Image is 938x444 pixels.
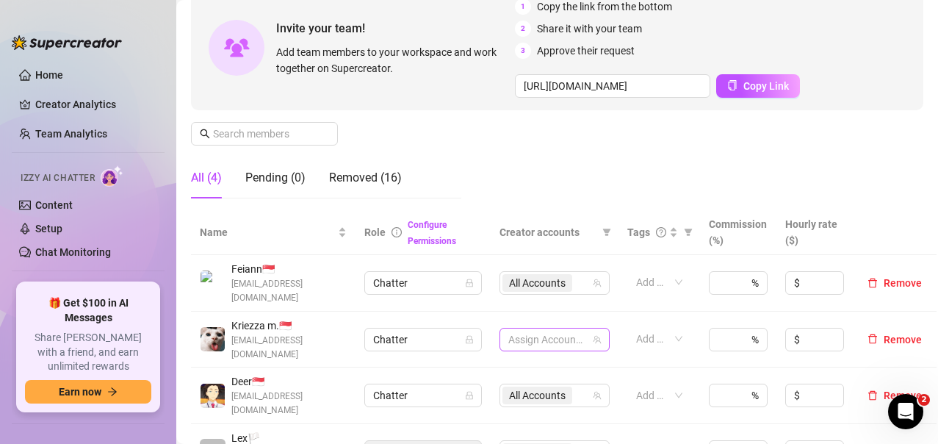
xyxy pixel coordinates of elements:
[465,335,474,344] span: lock
[656,227,666,237] span: question-circle
[201,271,225,295] img: Feiann
[593,391,602,400] span: team
[502,274,572,292] span: All Accounts
[329,169,402,187] div: Removed (16)
[35,93,153,116] a: Creator Analytics
[191,210,356,255] th: Name
[12,35,122,50] img: logo-BBDzfeDw.svg
[231,277,347,305] span: [EMAIL_ADDRESS][DOMAIN_NAME]
[862,274,928,292] button: Remove
[213,126,317,142] input: Search members
[231,318,347,334] span: Kriezza m. 🇸🇬
[373,272,473,294] span: Chatter
[231,261,347,277] span: Feiann 🇸🇬
[35,223,62,234] a: Setup
[35,69,63,81] a: Home
[502,387,572,404] span: All Accounts
[191,169,222,187] div: All (4)
[888,394,923,429] iframe: Intercom live chat
[245,169,306,187] div: Pending (0)
[364,226,386,238] span: Role
[59,386,101,398] span: Earn now
[231,373,347,390] span: Deer 🇸🇬
[200,129,210,139] span: search
[700,210,776,255] th: Commission (%)
[716,74,800,98] button: Copy Link
[276,19,515,37] span: Invite your team!
[276,44,509,76] span: Add team members to your workspace and work together on Supercreator.
[201,384,225,408] img: Deer
[509,387,566,404] span: All Accounts
[509,275,566,291] span: All Accounts
[593,335,602,344] span: team
[884,334,922,345] span: Remove
[727,80,737,90] span: copy
[465,391,474,400] span: lock
[515,21,531,37] span: 2
[35,128,107,140] a: Team Analytics
[107,387,118,397] span: arrow-right
[21,171,95,185] span: Izzy AI Chatter
[25,331,151,374] span: Share [PERSON_NAME] with a friend, and earn unlimited rewards
[681,221,696,243] span: filter
[862,331,928,348] button: Remove
[537,43,635,59] span: Approve their request
[867,278,878,288] span: delete
[408,220,456,246] a: Configure Permissions
[884,390,922,401] span: Remove
[867,390,878,401] span: delete
[776,210,853,255] th: Hourly rate ($)
[884,277,922,289] span: Remove
[373,384,473,407] span: Chatter
[465,279,474,287] span: lock
[867,334,878,344] span: delete
[862,387,928,404] button: Remove
[599,221,614,243] span: filter
[231,334,347,362] span: [EMAIL_ADDRESS][DOMAIN_NAME]
[537,21,642,37] span: Share it with your team
[35,246,111,258] a: Chat Monitoring
[373,329,473,351] span: Chatter
[392,227,402,237] span: info-circle
[231,390,347,418] span: [EMAIL_ADDRESS][DOMAIN_NAME]
[918,394,930,406] span: 2
[743,80,789,92] span: Copy Link
[201,327,225,351] img: Kriezza marie Sevilla
[101,165,123,187] img: AI Chatter
[684,228,693,237] span: filter
[25,380,151,404] button: Earn nowarrow-right
[515,43,531,59] span: 3
[499,224,596,240] span: Creator accounts
[627,224,650,240] span: Tags
[200,224,335,240] span: Name
[593,279,602,287] span: team
[25,296,151,325] span: 🎁 Get $100 in AI Messages
[602,228,611,237] span: filter
[35,199,73,211] a: Content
